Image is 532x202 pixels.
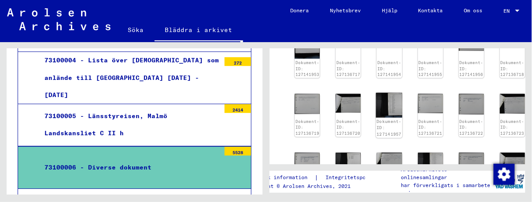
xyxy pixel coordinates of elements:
a: Dokument-ID: 127141955 [418,60,442,77]
img: 001.jpg [418,94,443,113]
font: Juridisk information [246,174,308,180]
img: 001.jpg [336,94,361,113]
font: 2414 [233,107,243,113]
font: Om oss [464,7,483,14]
font: Copyright © Arolsen Archives, 2021 [246,183,351,189]
font: 73100004 - Lista över [DEMOGRAPHIC_DATA] som anlände till [GEOGRAPHIC_DATA] [DATE] - [DATE] [44,56,219,98]
font: | [315,173,319,181]
img: 001.jpg [500,94,525,114]
a: Dokument-ID: 127136720 [336,119,360,136]
font: 73100006 - Diverse dokument [44,163,151,171]
a: Dokument-ID: 127136721 [418,119,442,136]
a: Dokument-ID: 127136717 [336,60,360,77]
img: 001.jpg [295,153,320,173]
img: 001.jpg [459,94,484,114]
a: Juridisk information [246,173,315,182]
img: 001.jpg [500,153,525,173]
font: Integritetspolicy [326,174,378,180]
a: Bläddra i arkivet [155,19,243,42]
img: 001.jpg [376,93,403,118]
a: Dokument-ID: 127136718 [501,60,525,77]
img: 001.jpg [295,94,320,114]
font: Nyhetsbrev [330,7,361,14]
font: 73100005 - Länsstyreisen, Malmö Landskansliet C II h [44,112,167,137]
font: Bläddra i arkivet [165,26,233,34]
a: Söka [118,19,155,40]
img: 001.jpg [336,153,361,171]
a: Dokument-ID: 127136723 [501,119,525,136]
a: Dokument-ID: 127141954 [377,60,401,77]
font: 272 [234,60,242,66]
img: Ändra samtycke [494,164,515,185]
a: Dokument-ID: 127141957 [377,119,402,137]
img: 001.jpg [377,153,402,170]
font: Donera [290,7,309,14]
a: Dokument-ID: 127141956 [459,60,483,77]
div: Ändra samtycke [493,163,514,184]
img: 001.jpg [459,153,484,173]
font: Hjälp [382,7,397,14]
img: 001.jpg [418,153,443,174]
a: Integritetspolicy [319,173,389,182]
font: 5528 [233,150,243,155]
a: Dokument-ID: 127136719 [296,119,319,136]
font: Kontakta [418,7,443,14]
img: Arolsen_neg.svg [7,8,111,30]
font: har förverkligats i samarbete med [401,182,490,196]
a: Dokument-ID: 127136722 [459,119,483,136]
font: Söka [128,26,144,34]
a: Dokument-ID: 127141953 [296,60,319,77]
font: EN [504,7,510,14]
